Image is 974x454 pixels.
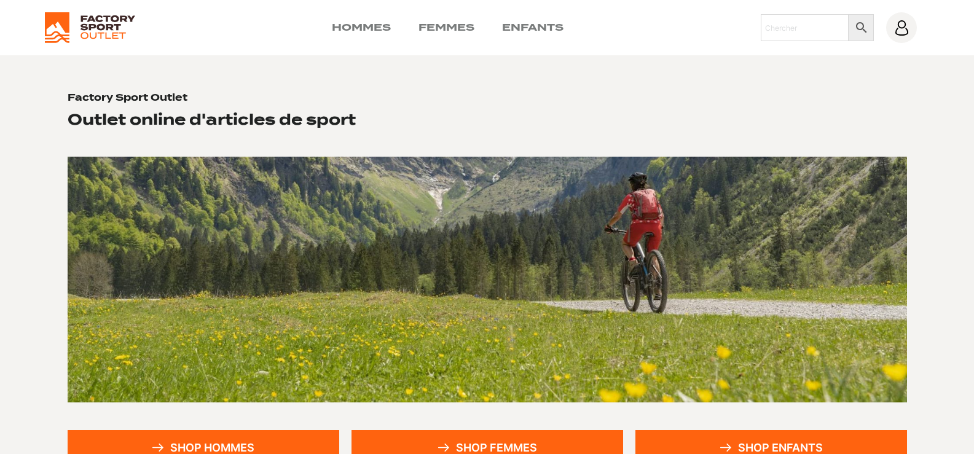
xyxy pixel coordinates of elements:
[45,12,135,43] img: Factory Sport Outlet
[68,92,187,104] h1: Factory Sport Outlet
[418,20,474,35] a: Femmes
[761,14,849,41] input: Chercher
[332,20,391,35] a: Hommes
[68,110,356,129] h2: Outlet online d'articles de sport
[502,20,564,35] a: Enfants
